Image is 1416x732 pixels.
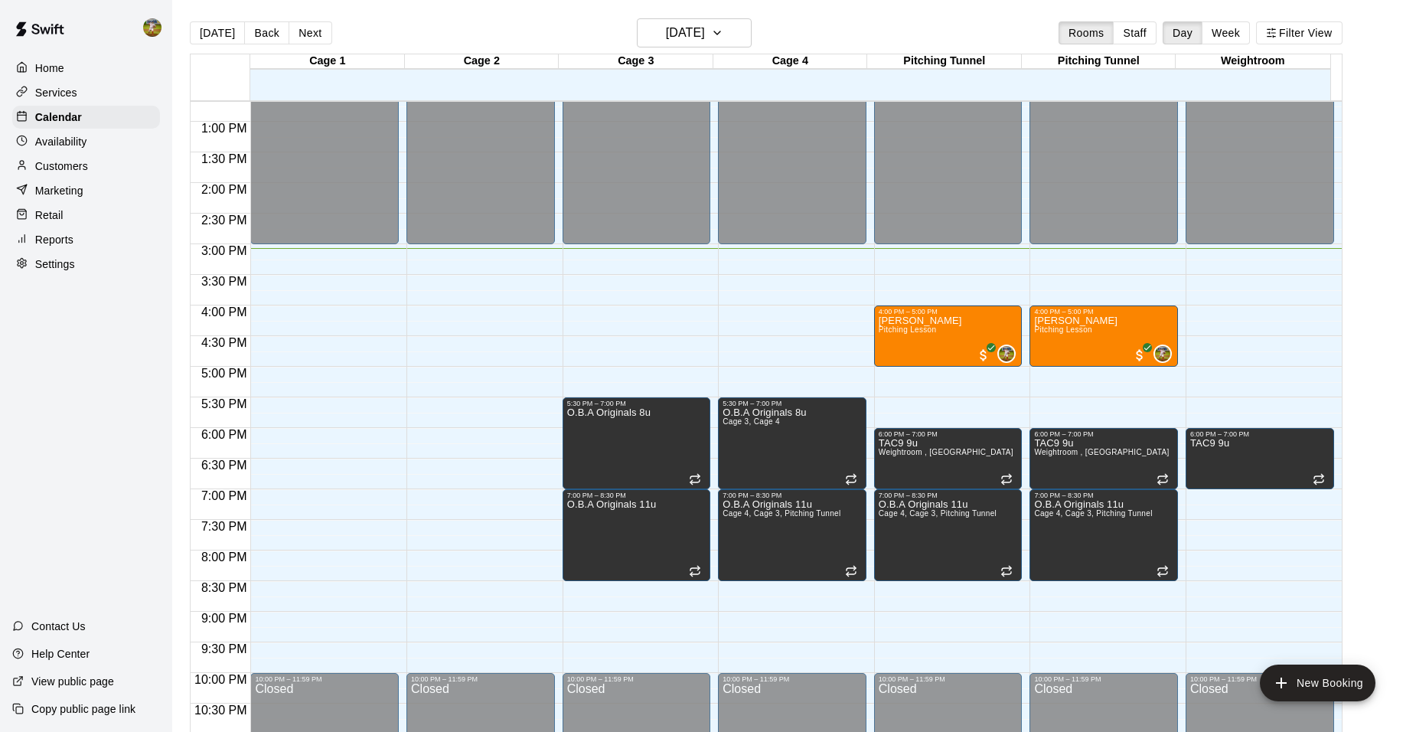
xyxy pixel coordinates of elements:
[255,675,394,683] div: 10:00 PM – 11:59 PM
[35,109,82,125] p: Calendar
[31,674,114,689] p: View public page
[12,130,160,153] a: Availability
[12,106,160,129] div: Calendar
[197,336,251,349] span: 4:30 PM
[1313,473,1325,485] span: Recurring event
[559,54,713,69] div: Cage 3
[874,428,1023,489] div: 6:00 PM – 7:00 PM: TAC9 9u
[405,54,560,69] div: Cage 2
[689,565,701,577] span: Recurring event
[12,179,160,202] a: Marketing
[723,509,840,518] span: Cage 4, Cage 3, Pitching Tunnel
[997,345,1016,363] div: Jhonny Montoya
[1029,489,1178,581] div: 7:00 PM – 8:30 PM: O.B.A Originals 11u
[563,489,711,581] div: 7:00 PM – 8:30 PM: O.B.A Originals 11u
[197,489,251,502] span: 7:00 PM
[1163,21,1202,44] button: Day
[879,430,1018,438] div: 6:00 PM – 7:00 PM
[35,60,64,76] p: Home
[976,348,991,363] span: All customers have paid
[197,581,251,594] span: 8:30 PM
[35,232,73,247] p: Reports
[1186,428,1334,489] div: 6:00 PM – 7:00 PM: TAC9 9u
[637,18,752,47] button: [DATE]
[31,646,90,662] p: Help Center
[1157,473,1169,485] span: Recurring event
[1034,675,1173,683] div: 10:00 PM – 11:59 PM
[1000,565,1013,577] span: Recurring event
[874,306,1023,367] div: 4:00 PM – 5:00 PM: Landon Morales
[12,228,160,251] a: Reports
[12,57,160,80] a: Home
[1113,21,1157,44] button: Staff
[845,473,857,485] span: Recurring event
[1034,430,1173,438] div: 6:00 PM – 7:00 PM
[1190,430,1330,438] div: 6:00 PM – 7:00 PM
[197,520,251,533] span: 7:30 PM
[999,346,1014,361] img: Jhonny Montoya
[563,397,711,489] div: 5:30 PM – 7:00 PM: O.B.A Originals 8u
[197,214,251,227] span: 2:30 PM
[879,492,1018,499] div: 7:00 PM – 8:30 PM
[244,21,289,44] button: Back
[197,306,251,319] span: 4:00 PM
[1155,346,1170,361] img: Jhonny Montoya
[845,565,857,577] span: Recurring event
[1157,565,1169,577] span: Recurring event
[879,325,937,334] span: Pitching Lesson
[289,21,331,44] button: Next
[1153,345,1172,363] div: Jhonny Montoya
[723,400,862,407] div: 5:30 PM – 7:00 PM
[12,155,160,178] a: Customers
[197,152,251,165] span: 1:30 PM
[1160,345,1172,363] span: Jhonny Montoya
[197,367,251,380] span: 5:00 PM
[1260,665,1375,701] button: add
[1202,21,1250,44] button: Week
[197,397,251,410] span: 5:30 PM
[723,417,780,426] span: Cage 3, Cage 4
[567,400,706,407] div: 5:30 PM – 7:00 PM
[666,22,705,44] h6: [DATE]
[12,204,160,227] a: Retail
[723,675,862,683] div: 10:00 PM – 11:59 PM
[12,81,160,104] a: Services
[35,257,75,272] p: Settings
[197,122,251,135] span: 1:00 PM
[1000,473,1013,485] span: Recurring event
[718,489,866,581] div: 7:00 PM – 8:30 PM: O.B.A Originals 11u
[689,473,701,485] span: Recurring event
[1029,428,1178,489] div: 6:00 PM – 7:00 PM: TAC9 9u
[567,675,706,683] div: 10:00 PM – 11:59 PM
[197,612,251,625] span: 9:00 PM
[879,448,1013,456] span: Weightroom , [GEOGRAPHIC_DATA]
[191,704,250,717] span: 10:30 PM
[35,208,64,223] p: Retail
[1034,308,1173,315] div: 4:00 PM – 5:00 PM
[879,675,1018,683] div: 10:00 PM – 11:59 PM
[35,183,83,198] p: Marketing
[143,18,162,37] img: Jhonny Montoya
[197,642,251,655] span: 9:30 PM
[31,619,86,634] p: Contact Us
[411,675,550,683] div: 10:00 PM – 11:59 PM
[1059,21,1114,44] button: Rooms
[1034,448,1169,456] span: Weightroom , [GEOGRAPHIC_DATA]
[12,253,160,276] a: Settings
[1022,54,1176,69] div: Pitching Tunnel
[1190,675,1330,683] div: 10:00 PM – 11:59 PM
[879,509,997,518] span: Cage 4, Cage 3, Pitching Tunnel
[31,701,135,717] p: Copy public page link
[250,54,405,69] div: Cage 1
[1132,348,1147,363] span: All customers have paid
[879,308,1018,315] div: 4:00 PM – 5:00 PM
[191,673,250,686] span: 10:00 PM
[197,551,251,564] span: 8:00 PM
